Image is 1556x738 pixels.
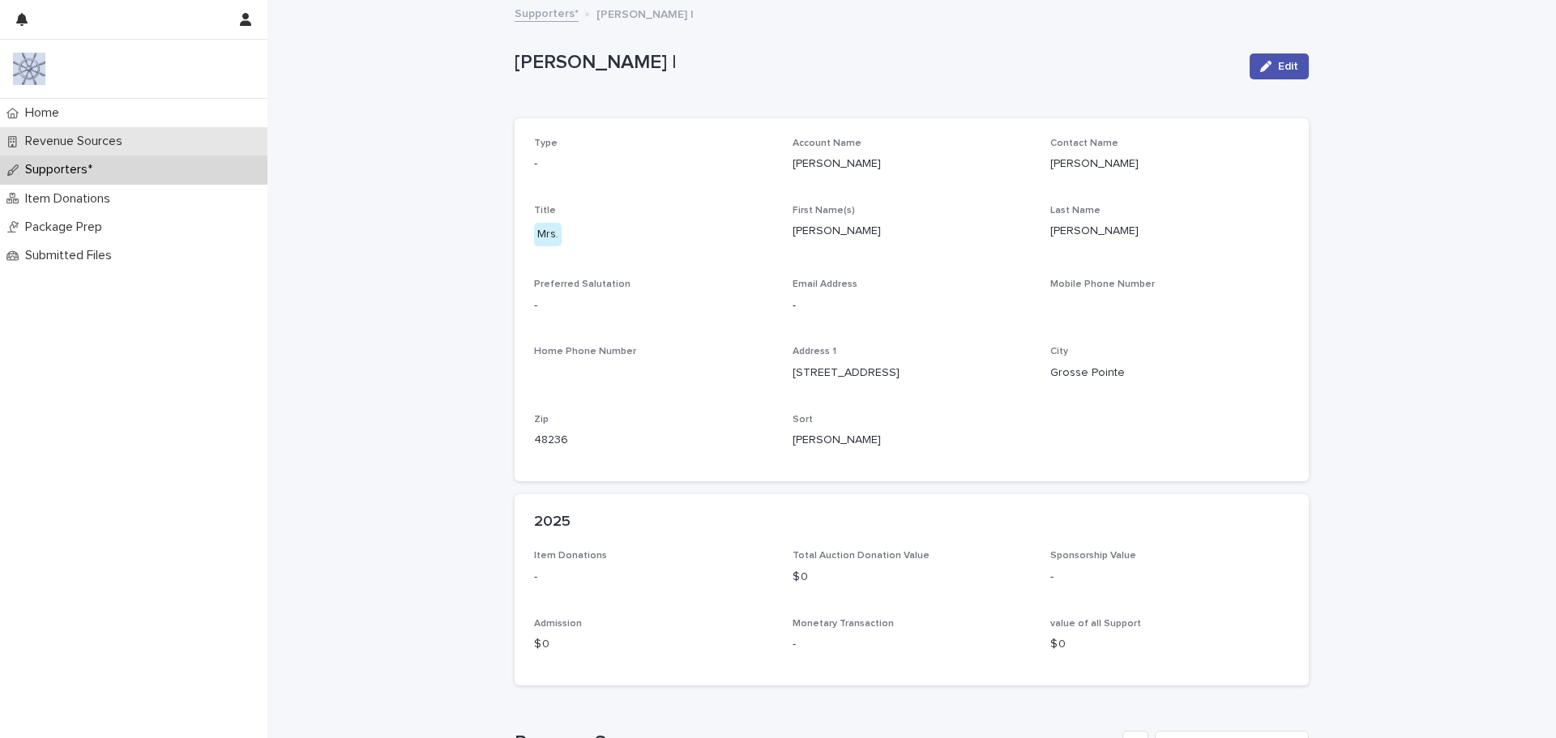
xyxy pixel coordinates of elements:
p: - [534,156,773,173]
p: Package Prep [19,220,115,235]
p: [PERSON_NAME] | [596,4,694,22]
p: [PERSON_NAME] [793,223,1032,240]
a: Supporters* [515,3,579,22]
button: Edit [1250,53,1309,79]
span: Sort [793,415,813,424]
span: Last Name [1050,206,1101,215]
span: Zip [534,415,549,424]
span: Email Address [793,279,857,289]
span: Preferred Salutation [534,279,631,289]
span: Address 1 [793,347,836,356]
p: $ 0 [534,636,773,653]
p: [PERSON_NAME] | [515,51,1237,75]
span: Type [534,139,558,148]
p: - [534,297,773,314]
p: - [1050,569,1289,586]
p: Item Donations [19,191,123,207]
p: - [793,297,1032,314]
p: [PERSON_NAME] [793,432,1032,449]
span: Admission [534,619,582,629]
p: Submitted Files [19,248,125,263]
h2: 2025 [534,514,571,531]
span: Account Name [793,139,861,148]
p: $ 0 [1050,636,1289,653]
span: Mobile Phone Number [1050,279,1155,289]
p: [PERSON_NAME] [1050,156,1289,173]
span: value of all Support [1050,619,1141,629]
span: Title [534,206,556,215]
p: [PERSON_NAME] [793,156,1032,173]
img: 9nJvCigXQD6Aux1Mxhwl [13,53,45,85]
span: Contact Name [1050,139,1118,148]
span: City [1050,347,1068,356]
p: Grosse Pointe [1050,365,1289,382]
span: Sponsorship Value [1050,551,1136,561]
span: Item Donations [534,551,607,561]
span: Edit [1278,61,1298,72]
span: Total Auction Donation Value [793,551,930,561]
p: - [793,636,1032,653]
p: 48236 [534,432,773,449]
span: First Name(s) [793,206,855,215]
p: [PERSON_NAME] [1050,223,1289,240]
p: [STREET_ADDRESS] [793,365,1032,382]
p: Supporters* [19,162,105,177]
p: $ 0 [793,569,1032,586]
p: - [534,569,773,586]
span: Monetary Transaction [793,619,894,629]
div: Mrs. [534,223,562,246]
p: Home [19,105,72,121]
p: Revenue Sources [19,134,135,149]
span: Home Phone Number [534,347,636,356]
